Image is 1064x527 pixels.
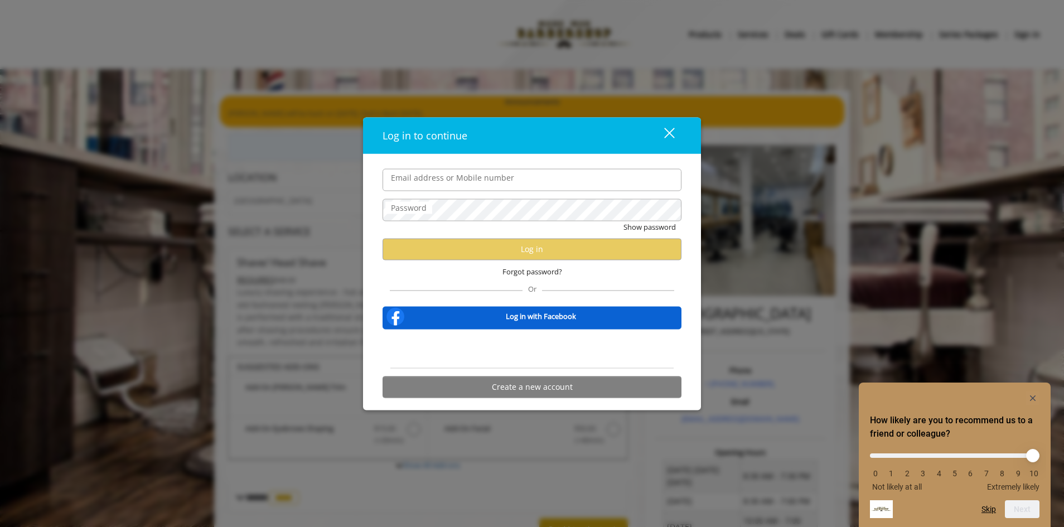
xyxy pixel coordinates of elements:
span: Or [523,283,542,293]
button: close dialog [644,124,681,147]
button: Log in [383,238,681,260]
span: Log in to continue [383,128,467,142]
li: 4 [934,469,945,478]
button: Hide survey [1026,391,1039,405]
span: Forgot password? [502,265,562,277]
iframe: Sign in with Google Button [476,336,589,361]
li: 1 [886,469,897,478]
li: 3 [917,469,928,478]
li: 9 [1013,469,1024,478]
li: 10 [1028,469,1039,478]
li: 2 [902,469,913,478]
button: Create a new account [383,376,681,398]
div: How likely are you to recommend us to a friend or colleague? Select an option from 0 to 10, with ... [870,445,1039,491]
b: Log in with Facebook [506,311,576,322]
input: Email address or Mobile number [383,168,681,191]
li: 8 [997,469,1008,478]
h2: How likely are you to recommend us to a friend or colleague? Select an option from 0 to 10, with ... [870,414,1039,441]
label: Password [385,201,432,214]
div: How likely are you to recommend us to a friend or colleague? Select an option from 0 to 10, with ... [870,391,1039,518]
button: Show password [623,221,676,233]
li: 5 [949,469,960,478]
span: Extremely likely [987,482,1039,491]
button: Next question [1005,500,1039,518]
input: Password [383,199,681,221]
li: 0 [870,469,881,478]
li: 6 [965,469,976,478]
li: 7 [981,469,992,478]
button: Skip [981,505,996,514]
label: Email address or Mobile number [385,171,520,183]
div: close dialog [651,127,674,144]
span: Not likely at all [872,482,922,491]
img: facebook-logo [384,305,407,327]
